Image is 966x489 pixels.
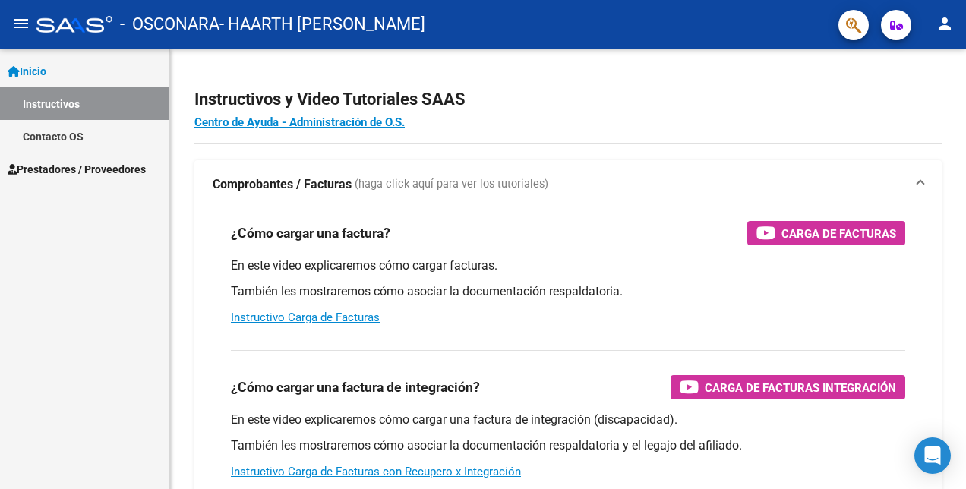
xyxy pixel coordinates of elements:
[936,14,954,33] mat-icon: person
[231,311,380,324] a: Instructivo Carga de Facturas
[231,465,521,478] a: Instructivo Carga de Facturas con Recupero x Integración
[194,160,942,209] mat-expansion-panel-header: Comprobantes / Facturas (haga click aquí para ver los tutoriales)
[8,63,46,80] span: Inicio
[213,176,352,193] strong: Comprobantes / Facturas
[705,378,896,397] span: Carga de Facturas Integración
[781,224,896,243] span: Carga de Facturas
[231,377,480,398] h3: ¿Cómo cargar una factura de integración?
[219,8,425,41] span: - HAARTH [PERSON_NAME]
[231,437,905,454] p: También les mostraremos cómo asociar la documentación respaldatoria y el legajo del afiliado.
[231,412,905,428] p: En este video explicaremos cómo cargar una factura de integración (discapacidad).
[194,85,942,114] h2: Instructivos y Video Tutoriales SAAS
[231,222,390,244] h3: ¿Cómo cargar una factura?
[355,176,548,193] span: (haga click aquí para ver los tutoriales)
[194,115,405,129] a: Centro de Ayuda - Administración de O.S.
[671,375,905,399] button: Carga de Facturas Integración
[120,8,219,41] span: - OSCONARA
[231,257,905,274] p: En este video explicaremos cómo cargar facturas.
[914,437,951,474] div: Open Intercom Messenger
[8,161,146,178] span: Prestadores / Proveedores
[12,14,30,33] mat-icon: menu
[747,221,905,245] button: Carga de Facturas
[231,283,905,300] p: También les mostraremos cómo asociar la documentación respaldatoria.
